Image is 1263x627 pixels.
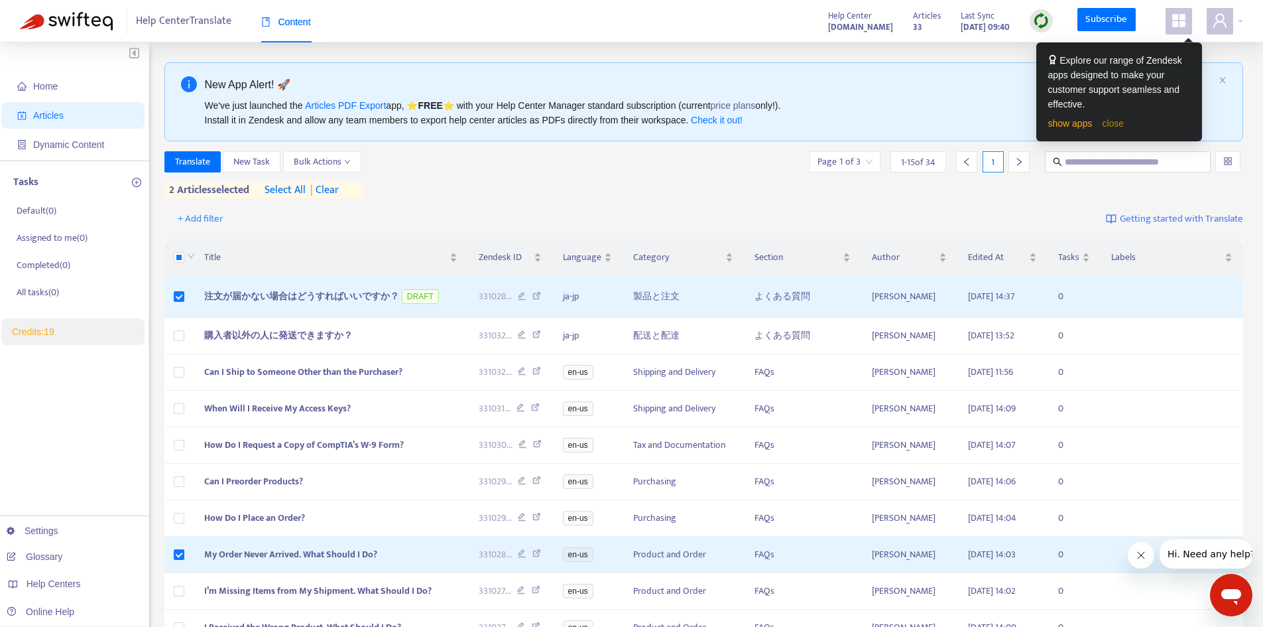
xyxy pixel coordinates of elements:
span: Can I Preorder Products? [204,474,303,489]
span: Author [872,250,936,265]
span: en-us [563,365,593,380]
span: How Do I Place an Order? [204,510,305,525]
button: New Task [223,151,280,173]
span: left [962,157,971,167]
span: Section [754,250,840,265]
span: Bulk Actions [294,155,351,169]
span: right [1014,157,1024,167]
button: + Add filter [168,208,233,230]
th: Labels [1101,240,1243,276]
span: en-us [563,584,593,598]
th: Section [744,240,861,276]
td: FAQs [744,427,861,464]
span: info-circle [181,76,197,92]
span: plus-circle [132,178,141,187]
td: [PERSON_NAME] [861,537,957,573]
div: 1 [983,151,1004,173]
td: [PERSON_NAME] [861,573,957,610]
span: [DATE] 14:09 [968,401,1016,416]
span: home [17,82,27,91]
span: Help Center [828,9,872,23]
span: 331028 ... [479,547,512,562]
a: Settings [7,525,58,536]
iframe: Message from company [1160,539,1252,569]
span: [DATE] 14:03 [968,547,1016,562]
span: Category [633,250,723,265]
iframe: Close message [1128,542,1154,569]
th: Title [194,240,468,276]
span: en-us [563,401,593,416]
td: FAQs [744,537,861,573]
td: [PERSON_NAME] [861,318,957,354]
a: Glossary [7,551,62,562]
span: My Order Never Arrived. What Should I Do? [204,547,377,562]
td: Purchasing [623,464,745,500]
button: close [1219,76,1227,85]
span: Content [261,17,311,27]
span: 331029 ... [479,474,512,489]
span: Language [563,250,601,265]
div: Explore our range of Zendesk apps designed to make your customer support seamless and effective. [1048,53,1190,111]
span: 331029 ... [479,511,512,525]
td: FAQs [744,573,861,610]
span: 2 articles selected [164,182,250,198]
button: Translate [164,151,221,173]
span: Tasks [1058,250,1079,265]
span: clear [306,182,339,198]
div: We've just launched the app, ⭐ ⭐️ with your Help Center Manager standard subscription (current on... [205,98,1214,127]
th: Language [552,240,623,276]
td: [PERSON_NAME] [861,464,957,500]
span: Last Sync [961,9,994,23]
td: 0 [1048,427,1101,464]
td: よくある質問 [744,276,861,318]
td: [PERSON_NAME] [861,276,957,318]
td: Purchasing [623,500,745,537]
td: [PERSON_NAME] [861,500,957,537]
span: Help Center Translate [136,9,231,34]
span: search [1053,157,1062,167]
span: [DATE] 14:07 [968,437,1016,453]
img: sync.dc5367851b00ba804db3.png [1033,13,1050,29]
span: select all [265,182,306,198]
td: ja-jp [552,318,623,354]
a: Subscribe [1077,8,1136,32]
p: Default ( 0 ) [17,204,56,218]
span: 331030 ... [479,438,512,453]
td: Shipping and Delivery [623,354,745,391]
span: down [187,252,195,260]
span: Help Centers [27,579,81,589]
span: Edited At [968,250,1026,265]
span: 331032 ... [479,365,512,380]
th: Category [623,240,745,276]
td: 0 [1048,276,1101,318]
th: Author [861,240,957,276]
td: [PERSON_NAME] [861,354,957,391]
span: 331032 ... [479,328,512,343]
span: Dynamic Content [33,139,104,150]
span: 購入者以外の人に発送できますか？ [204,328,353,343]
a: Articles PDF Export [305,100,386,111]
td: 0 [1048,318,1101,354]
span: book [261,17,271,27]
strong: 33 [913,20,922,35]
span: Home [33,81,58,92]
span: I’m Missing Items from My Shipment. What Should I Do? [204,583,432,598]
th: Zendesk ID [468,240,552,276]
th: Edited At [957,240,1048,276]
span: [DATE] 14:37 [968,289,1015,304]
button: Bulk Actionsdown [283,151,361,173]
p: Assigned to me ( 0 ) [17,231,88,245]
span: How Do I Request a Copy of CompTIA’s W-9 Form? [204,437,404,453]
span: appstore [1171,13,1187,29]
span: [DATE] 14:06 [968,474,1016,489]
span: 注文が届かない場合はどうすればいいですか？ [204,289,399,304]
img: Swifteq [20,12,113,31]
span: When Will I Receive My Access Keys? [204,401,351,416]
td: 0 [1048,537,1101,573]
a: Credits:19 [12,326,54,337]
a: price plans [711,100,756,111]
span: [DATE] 14:04 [968,510,1016,525]
td: Product and Order [623,537,745,573]
td: FAQs [744,464,861,500]
span: close [1219,76,1227,84]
